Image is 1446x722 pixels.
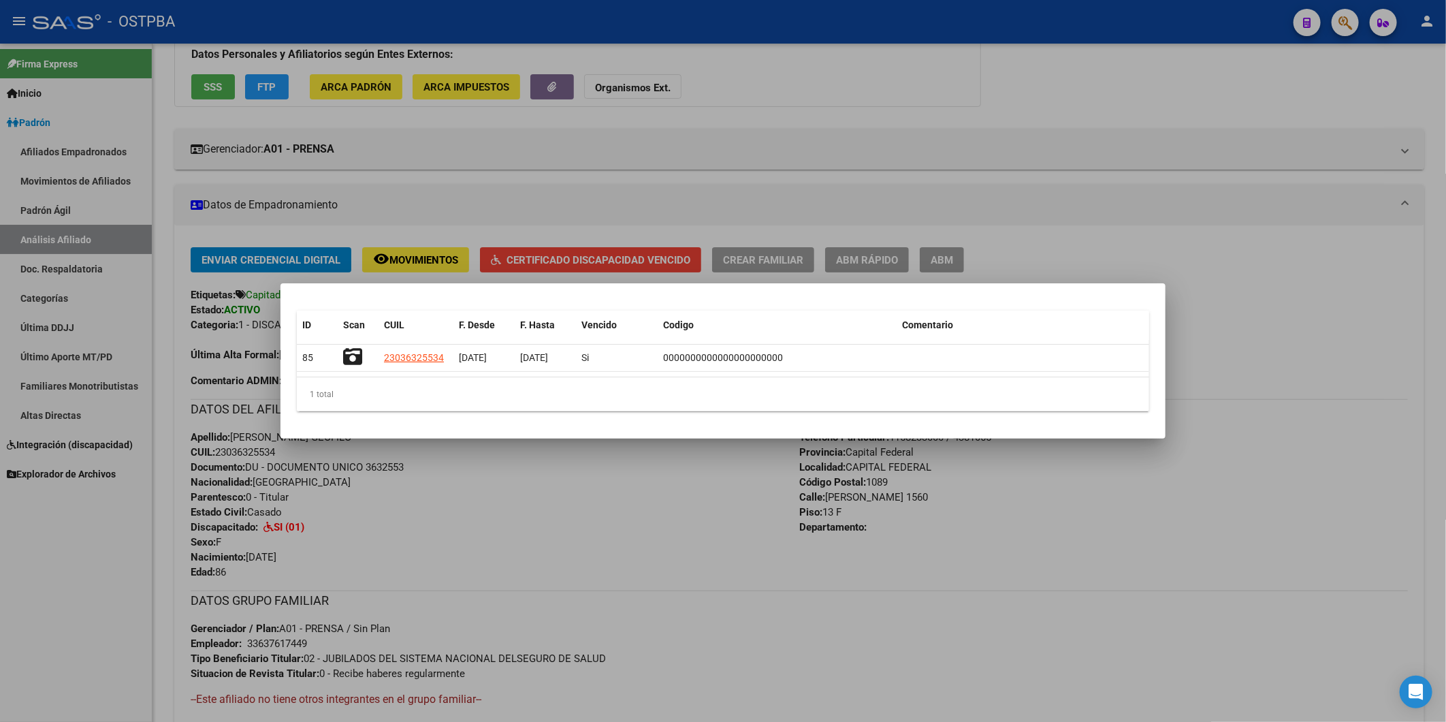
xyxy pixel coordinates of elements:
[338,311,379,340] datatable-header-cell: Scan
[459,352,487,363] span: [DATE]
[297,377,1149,411] div: 1 total
[379,311,453,340] datatable-header-cell: CUIL
[581,352,589,363] span: Si
[302,319,311,330] span: ID
[384,352,444,363] span: 23036325534
[384,319,404,330] span: CUIL
[459,319,495,330] span: F. Desde
[297,311,338,340] datatable-header-cell: ID
[658,311,897,340] datatable-header-cell: Codigo
[1400,676,1432,708] div: Open Intercom Messenger
[343,319,365,330] span: Scan
[663,352,783,363] span: 0000000000000000000000
[663,319,694,330] span: Codigo
[515,311,576,340] datatable-header-cell: F. Hasta
[897,311,1149,340] datatable-header-cell: Comentario
[576,311,658,340] datatable-header-cell: Vencido
[520,319,555,330] span: F. Hasta
[302,352,313,363] span: 85
[453,311,515,340] datatable-header-cell: F. Desde
[520,352,548,363] span: [DATE]
[581,319,617,330] span: Vencido
[902,319,953,330] span: Comentario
